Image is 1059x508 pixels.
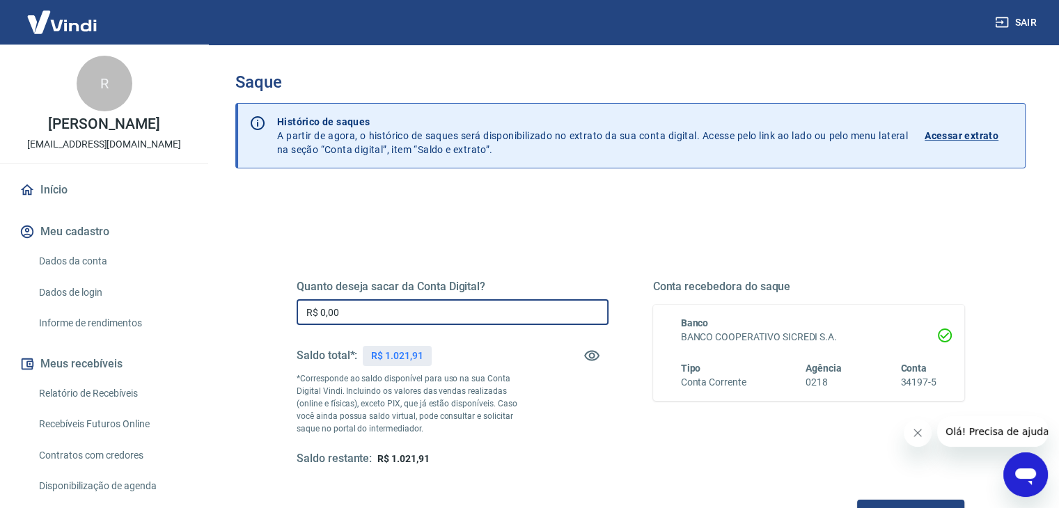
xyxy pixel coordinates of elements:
span: Conta [900,363,927,374]
p: Acessar extrato [925,129,998,143]
p: A partir de agora, o histórico de saques será disponibilizado no extrato da sua conta digital. Ac... [277,115,908,157]
p: Histórico de saques [277,115,908,129]
a: Dados de login [33,278,191,307]
h6: Conta Corrente [681,375,746,390]
h6: 34197-5 [900,375,936,390]
h6: BANCO COOPERATIVO SICREDI S.A. [681,330,937,344]
button: Sair [992,10,1042,35]
img: Vindi [17,1,107,43]
h5: Saldo restante: [297,452,372,466]
a: Início [17,175,191,205]
a: Acessar extrato [925,115,1014,157]
button: Meus recebíveis [17,349,191,379]
h5: Quanto deseja sacar da Conta Digital? [297,280,609,294]
h3: Saque [235,72,1026,92]
span: Agência [806,363,842,374]
p: *Corresponde ao saldo disponível para uso na sua Conta Digital Vindi. Incluindo os valores das ve... [297,372,531,435]
h5: Conta recebedora do saque [653,280,965,294]
a: Relatório de Recebíveis [33,379,191,408]
p: [PERSON_NAME] [48,117,159,132]
span: Olá! Precisa de ajuda? [8,10,117,21]
a: Contratos com credores [33,441,191,470]
iframe: Botão para abrir a janela de mensagens [1003,452,1048,497]
button: Meu cadastro [17,216,191,247]
span: R$ 1.021,91 [377,453,429,464]
h6: 0218 [806,375,842,390]
p: [EMAIL_ADDRESS][DOMAIN_NAME] [27,137,181,152]
span: Banco [681,317,709,328]
iframe: Fechar mensagem [904,419,932,447]
a: Dados da conta [33,247,191,276]
a: Recebíveis Futuros Online [33,410,191,438]
h5: Saldo total*: [297,349,357,363]
span: Tipo [681,363,701,374]
div: R [77,56,132,111]
p: R$ 1.021,91 [371,349,423,363]
a: Disponibilização de agenda [33,472,191,500]
a: Informe de rendimentos [33,309,191,338]
iframe: Mensagem da empresa [937,416,1048,447]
